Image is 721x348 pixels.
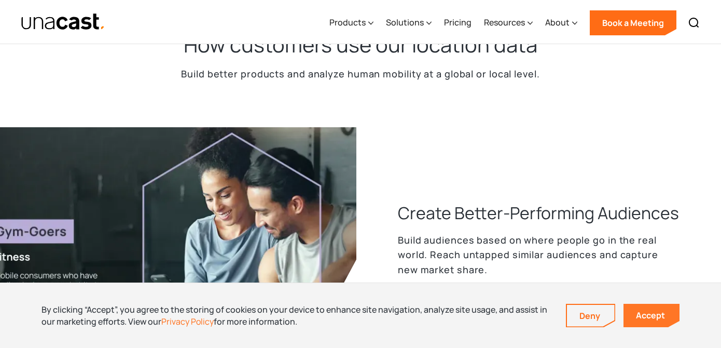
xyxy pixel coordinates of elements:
img: Unacast text logo [21,13,105,31]
img: Search icon [688,17,700,29]
p: Build audiences based on where people go in the real world. Reach untapped similar audiences and ... [398,233,680,277]
a: Pricing [444,2,472,44]
div: Products [329,2,373,44]
p: Build better products and analyze human mobility at a global or local level. [181,66,539,82]
a: Deny [567,305,615,327]
a: Privacy Policy [161,316,214,327]
a: home [21,13,105,31]
h2: How customers use our location data [184,31,537,58]
div: About [545,16,570,29]
div: Products [329,16,366,29]
div: About [545,2,577,44]
div: Resources [484,16,525,29]
a: Book a Meeting [590,10,676,35]
a: Accept [623,304,680,327]
div: Solutions [386,16,424,29]
div: By clicking “Accept”, you agree to the storing of cookies on your device to enhance site navigati... [41,304,550,327]
div: Solutions [386,2,432,44]
div: Resources [484,2,533,44]
h3: Create Better-Performing Audiences [398,202,679,224]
